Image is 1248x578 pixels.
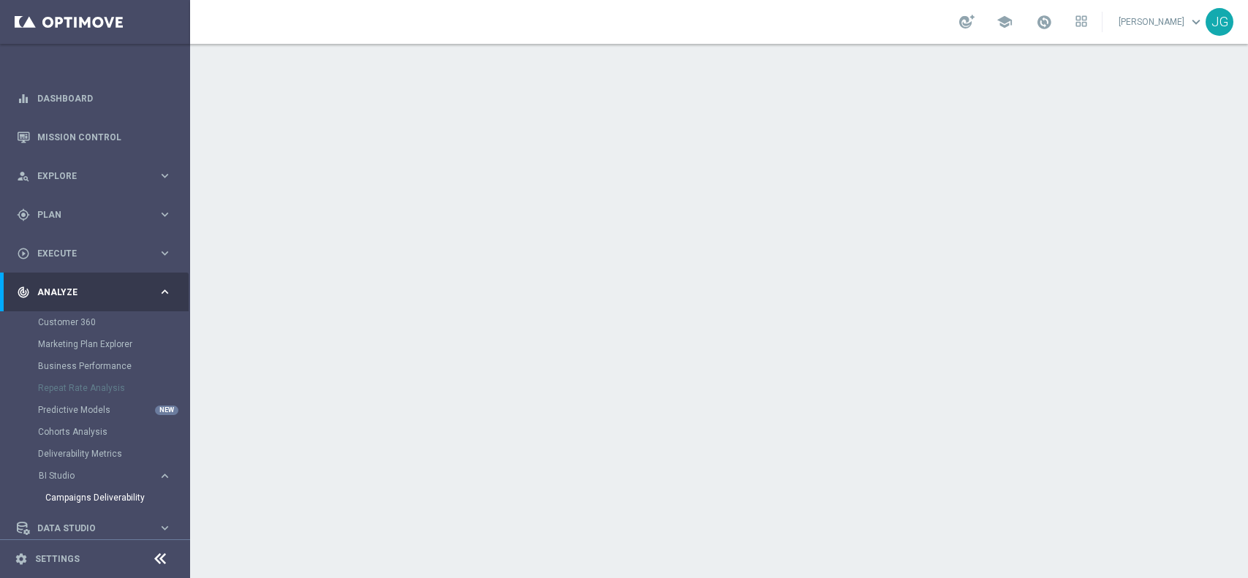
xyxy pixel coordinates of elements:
[17,247,158,260] div: Execute
[45,487,189,509] div: Campaigns Deliverability
[38,311,189,333] div: Customer 360
[38,316,152,328] a: Customer 360
[38,448,152,460] a: Deliverability Metrics
[16,248,173,259] button: play_circle_outline Execute keyboard_arrow_right
[158,521,172,535] i: keyboard_arrow_right
[38,333,189,355] div: Marketing Plan Explorer
[17,170,30,183] i: person_search
[17,208,158,221] div: Plan
[37,249,158,258] span: Execute
[16,170,173,182] button: person_search Explore keyboard_arrow_right
[17,118,172,156] div: Mission Control
[37,118,172,156] a: Mission Control
[1206,8,1233,36] div: JG
[158,208,172,221] i: keyboard_arrow_right
[155,406,178,415] div: NEW
[15,552,28,566] i: settings
[17,247,30,260] i: play_circle_outline
[38,443,189,465] div: Deliverability Metrics
[38,360,152,372] a: Business Performance
[45,492,152,503] a: Campaigns Deliverability
[37,524,158,533] span: Data Studio
[158,246,172,260] i: keyboard_arrow_right
[38,338,152,350] a: Marketing Plan Explorer
[16,286,173,298] button: track_changes Analyze keyboard_arrow_right
[17,79,172,118] div: Dashboard
[35,555,80,563] a: Settings
[17,170,158,183] div: Explore
[16,209,173,221] button: gps_fixed Plan keyboard_arrow_right
[17,522,158,535] div: Data Studio
[996,14,1013,30] span: school
[158,469,172,483] i: keyboard_arrow_right
[38,470,173,482] button: BI Studio keyboard_arrow_right
[38,426,152,438] a: Cohorts Analysis
[37,210,158,219] span: Plan
[17,208,30,221] i: gps_fixed
[38,421,189,443] div: Cohorts Analysis
[38,465,189,509] div: BI Studio
[158,285,172,299] i: keyboard_arrow_right
[38,399,189,421] div: Predictive Models
[38,404,152,416] a: Predictive Models
[37,172,158,180] span: Explore
[17,286,158,299] div: Analyze
[38,355,189,377] div: Business Performance
[17,286,30,299] i: track_changes
[37,79,172,118] a: Dashboard
[39,471,158,480] div: BI Studio
[16,522,173,534] button: Data Studio keyboard_arrow_right
[158,169,172,183] i: keyboard_arrow_right
[16,93,173,104] button: equalizer Dashboard
[37,288,158,297] span: Analyze
[1117,11,1206,33] a: [PERSON_NAME]keyboard_arrow_down
[39,471,143,480] span: BI Studio
[16,132,173,143] button: Mission Control
[38,377,189,399] div: Repeat Rate Analysis
[1188,14,1204,30] span: keyboard_arrow_down
[17,92,30,105] i: equalizer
